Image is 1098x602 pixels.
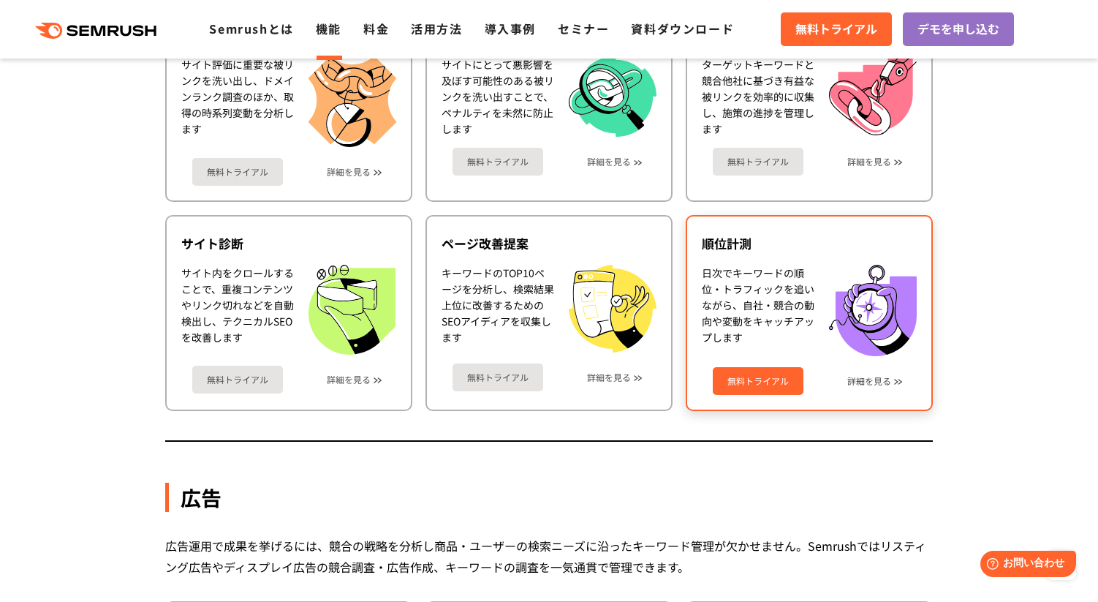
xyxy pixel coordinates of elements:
[795,20,877,39] span: 無料トライアル
[442,56,554,138] div: サイトにとって悪影響を及ぼす可能性のある被リンクを洗い出すことで、ペナルティを未然に防止します
[442,235,656,252] div: ページ改善提案
[587,372,631,383] a: 詳細を見る
[702,56,814,137] div: ターゲットキーワードと競合他社に基づき有益な被リンクを効率的に収集し、施策の進捗を管理します
[713,148,803,176] a: 無料トライアル
[411,20,462,37] a: 活用方法
[781,12,892,46] a: 無料トライアル
[702,235,917,252] div: 順位計測
[569,56,656,138] img: 被リンク診断
[829,265,917,356] img: 順位計測
[308,56,396,147] img: 被リンク分析
[847,376,891,386] a: 詳細を見る
[702,265,814,356] div: 日次でキーワードの順位・トラフィックを追いながら、自社・競合の動向や変動をキャッチアップします
[192,366,283,394] a: 無料トライアル
[327,167,371,177] a: 詳細を見る
[181,235,396,252] div: サイト診断
[968,545,1082,586] iframe: Help widget launcher
[453,148,543,176] a: 無料トライアル
[569,265,656,353] img: ページ改善提案
[829,56,917,135] img: 被リンク獲得
[631,20,734,37] a: 資料ダウンロード
[485,20,536,37] a: 導入事例
[316,20,341,37] a: 機能
[165,535,933,578] div: 広告運用で成果を挙げるには、競合の戦略を分析し商品・ユーザーの検索ニーズに沿ったキーワード管理が欠かせません。Semrushではリスティング広告やディスプレイ広告の競合調査・広告作成、キーワード...
[847,157,891,167] a: 詳細を見る
[453,364,543,391] a: 無料トライアル
[181,265,294,355] div: サイト内をクロールすることで、重複コンテンツやリンク切れなどを自動検出し、テクニカルSEOを改善します
[558,20,609,37] a: セミナー
[192,158,283,186] a: 無料トライアル
[713,367,803,395] a: 無料トライアル
[209,20,293,37] a: Semrushとは
[165,483,933,512] div: 広告
[327,375,371,385] a: 詳細を見る
[181,56,294,147] div: サイト評価に重要な被リンクを洗い出し、ドメインランク調査のほか、取得の時系列変動を分析します
[903,12,1014,46] a: デモを申し込む
[587,157,631,167] a: 詳細を見る
[308,265,395,355] img: サイト診断
[363,20,389,37] a: 料金
[917,20,999,39] span: デモを申し込む
[442,265,554,353] div: キーワードのTOP10ページを分析し、検索結果上位に改善するためのSEOアイディアを収集します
